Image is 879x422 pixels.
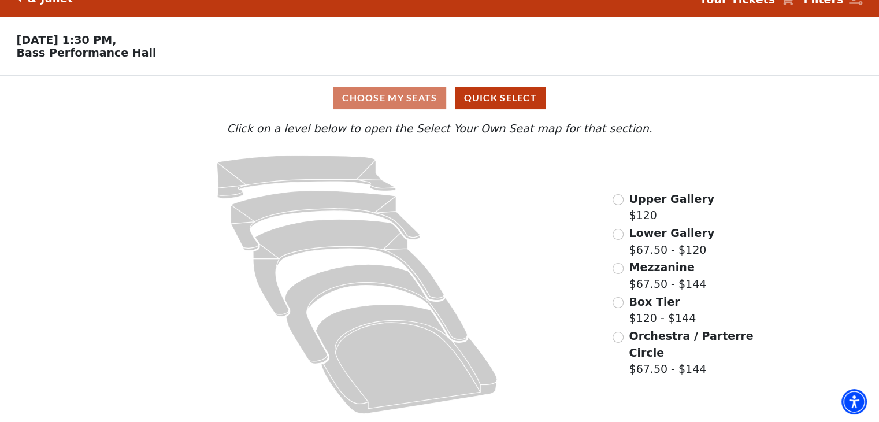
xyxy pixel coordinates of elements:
input: Mezzanine$67.50 - $144 [613,263,624,274]
label: $67.50 - $144 [629,328,755,377]
path: Orchestra / Parterre Circle - Seats Available: 32 [316,305,498,414]
label: $67.50 - $120 [629,225,714,258]
label: $67.50 - $144 [629,259,706,292]
span: Mezzanine [629,261,694,273]
input: Orchestra / Parterre Circle$67.50 - $144 [613,332,624,343]
label: $120 - $144 [629,294,696,327]
input: Lower Gallery$67.50 - $120 [613,229,624,240]
input: Box Tier$120 - $144 [613,297,624,308]
path: Upper Gallery - Seats Available: 306 [217,156,396,198]
span: Lower Gallery [629,227,714,239]
div: Accessibility Menu [841,389,867,414]
span: Upper Gallery [629,193,714,205]
p: Click on a level below to open the Select Your Own Seat map for that section. [118,120,761,137]
input: Upper Gallery$120 [613,194,624,205]
button: Quick Select [455,87,546,109]
label: $120 [629,191,714,224]
span: Box Tier [629,295,680,308]
span: Orchestra / Parterre Circle [629,330,753,359]
path: Lower Gallery - Seats Available: 76 [231,191,420,251]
